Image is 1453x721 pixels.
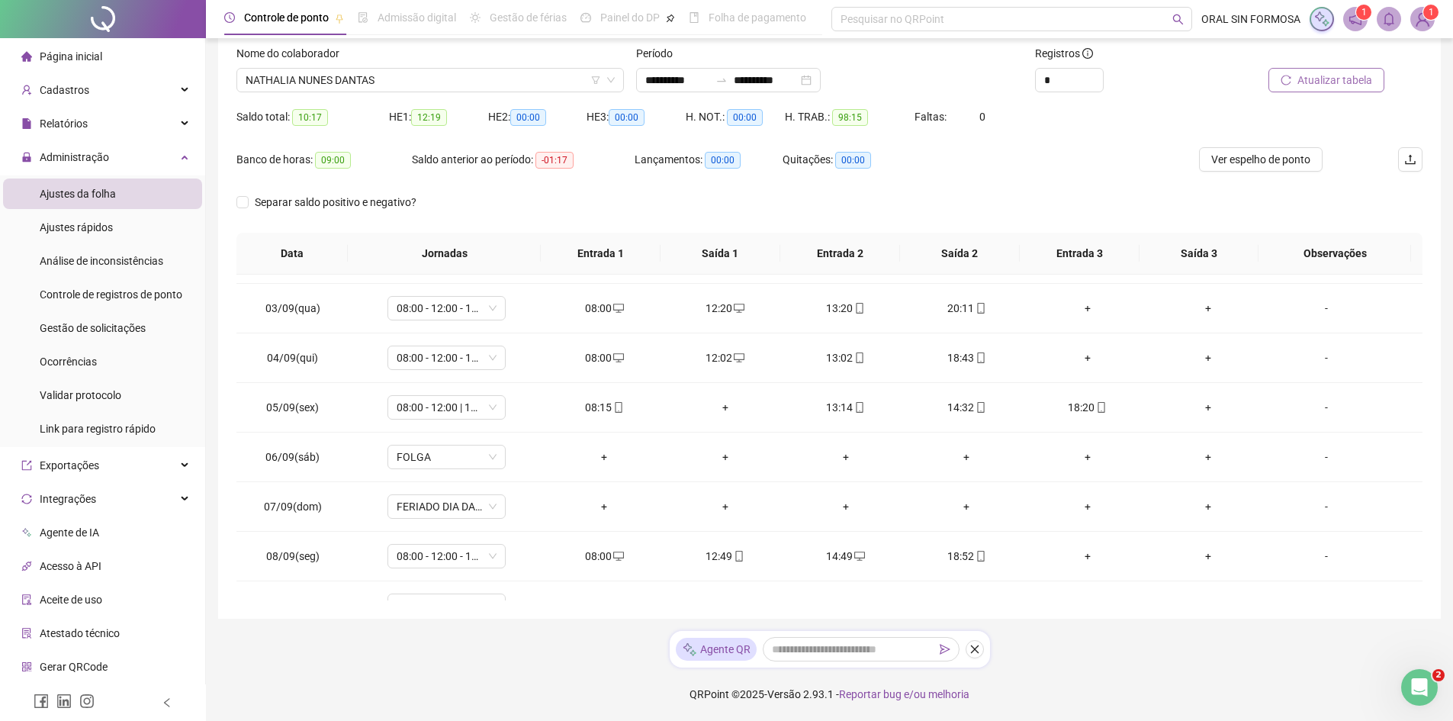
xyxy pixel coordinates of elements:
span: Ajustes da folha [40,188,116,200]
span: bell [1382,12,1396,26]
span: 08:00 - 12:00 - 13:00 - 18:00 [397,545,497,568]
div: Banco de horas: [236,151,412,169]
img: sparkle-icon.fc2bf0ac1784a2077858766a79e2daf3.svg [682,642,697,658]
div: Saldo total: [236,108,389,126]
span: Gestão de solicitações [40,322,146,334]
div: 13:20 [798,300,894,317]
div: Lançamentos: [635,151,783,169]
div: H. NOT.: [686,108,785,126]
div: HE 1: [389,108,488,126]
span: FERIADO DIA DA INDEPENDÊNCIA [397,495,497,518]
span: 05/09(sex) [266,401,319,414]
span: Análise de inconsistências [40,255,163,267]
span: export [21,460,32,471]
span: send [940,644,950,655]
span: 07/09(dom) [264,501,322,513]
div: 12:02 [677,349,773,366]
span: instagram [79,694,95,709]
span: Relatórios [40,117,88,130]
span: Faltas: [915,111,949,123]
span: swap-right [715,74,728,86]
div: 08:00 [556,548,652,565]
div: - [1281,349,1371,366]
label: Período [636,45,683,62]
span: Atualizar tabela [1297,72,1372,89]
span: 00:00 [727,109,763,126]
img: sparkle-icon.fc2bf0ac1784a2077858766a79e2daf3.svg [1313,11,1330,27]
span: 98:15 [832,109,868,126]
span: notification [1349,12,1362,26]
span: Ocorrências [40,356,97,368]
span: desktop [732,303,744,314]
span: clock-circle [224,12,235,23]
span: lock [21,152,32,163]
div: 14:45 [798,597,894,614]
span: upload [1404,153,1416,166]
span: Página inicial [40,50,102,63]
div: + [918,498,1014,515]
span: left [162,697,172,708]
span: book [689,12,699,23]
span: desktop [732,352,744,363]
span: 00:00 [510,109,546,126]
span: desktop [612,352,624,363]
span: 09/09(ter) [268,600,317,612]
span: mobile [1095,402,1107,413]
span: solution [21,628,32,639]
span: Exportações [40,459,99,472]
span: Atestado técnico [40,627,120,639]
span: 08:00 - 12:00 | 14:00 - 18:00 [397,396,497,419]
div: + [798,449,894,465]
span: Observações [1271,245,1399,262]
span: user-add [21,85,32,95]
span: NATHALIA NUNES DANTAS [246,69,615,92]
span: 10:17 [292,109,328,126]
span: 06/09(sáb) [265,451,320,463]
span: mobile [974,402,986,413]
span: 00:00 [609,109,645,126]
span: down [606,76,616,85]
span: -01:17 [535,152,574,169]
span: close [969,644,980,655]
span: desktop [732,600,744,611]
span: mobile [853,303,865,314]
div: - [1281,300,1371,317]
div: + [1160,300,1256,317]
div: + [556,498,652,515]
div: + [1040,349,1136,366]
span: Registros [1035,45,1093,62]
div: - [1281,399,1371,416]
span: desktop [853,551,865,562]
div: + [556,449,652,465]
div: 14:49 [798,548,894,565]
footer: QRPoint © 2025 - 2.93.1 - [206,668,1453,721]
span: mobile [974,303,986,314]
th: Saída 3 [1140,233,1259,275]
div: + [677,399,773,416]
span: Folha de pagamento [709,11,806,24]
span: desktop [853,600,865,611]
th: Entrada 1 [541,233,661,275]
span: mobile [853,402,865,413]
div: + [1160,498,1256,515]
span: 1 [1429,7,1434,18]
span: 0 [979,111,985,123]
div: Agente QR [676,638,757,661]
div: + [1040,449,1136,465]
div: 08:00 [556,349,652,366]
span: desktop [612,600,624,611]
div: 14:32 [918,399,1014,416]
th: Jornadas [348,233,541,275]
div: - [1281,597,1371,614]
span: ORAL SIN FORMOSA [1201,11,1300,27]
th: Entrada 2 [780,233,900,275]
div: 12:45 [677,597,773,614]
div: H. TRAB.: [785,108,915,126]
span: desktop [974,600,986,611]
div: + [1040,300,1136,317]
span: reload [1281,75,1291,85]
span: 00:00 [705,152,741,169]
iframe: Intercom live chat [1401,669,1438,706]
span: Validar protocolo [40,389,121,401]
th: Data [236,233,348,275]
